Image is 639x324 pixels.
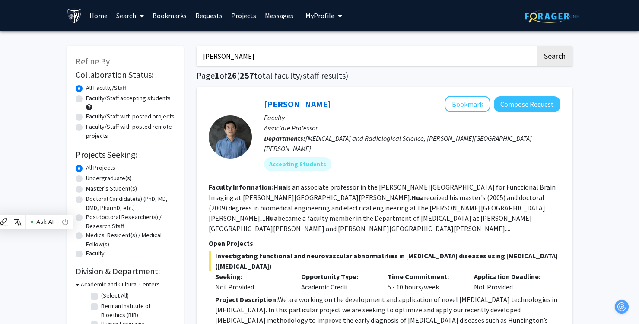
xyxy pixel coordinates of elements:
[86,112,175,121] label: Faculty/Staff with posted projects
[197,70,572,81] h1: Page of ( total faculty/staff results)
[240,70,254,81] span: 257
[265,214,278,222] b: Hua
[381,271,467,292] div: 5 - 10 hours/week
[86,94,171,103] label: Faculty/Staff accepting students
[86,249,105,258] label: Faculty
[209,183,556,233] fg-read-more: is an associate professor in the [PERSON_NAME][GEOGRAPHIC_DATA] for Functional Brain Imaging at [...
[76,149,175,160] h2: Projects Seeking:
[6,285,37,318] iframe: Chat
[197,46,536,66] input: Search Keywords
[86,174,132,183] label: Undergraduate(s)
[445,96,490,112] button: Add Jun Hua to Bookmarks
[467,271,554,292] div: Not Provided
[494,96,560,112] button: Compose Request to Jun Hua
[388,271,461,282] p: Time Commitment:
[209,183,273,191] b: Faculty Information:
[86,213,175,231] label: Postdoctoral Researcher(s) / Research Staff
[101,291,129,300] label: (Select All)
[264,123,560,133] p: Associate Professor
[411,193,424,202] b: Hua
[191,0,227,31] a: Requests
[474,271,547,282] p: Application Deadline:
[537,46,572,66] button: Search
[112,0,148,31] a: Search
[76,56,110,67] span: Refine By
[525,10,579,23] img: ForagerOne Logo
[264,134,305,143] b: Departments:
[29,218,54,226] div: Ask AI
[227,0,261,31] a: Projects
[264,98,331,109] a: [PERSON_NAME]
[227,70,237,81] span: 26
[264,112,560,123] p: Faculty
[85,0,112,31] a: Home
[86,184,137,193] label: Master's Student(s)
[305,11,334,20] span: My Profile
[261,0,298,31] a: Messages
[67,8,82,23] img: Johns Hopkins University Logo
[209,238,560,248] p: Open Projects
[264,157,331,171] mat-chip: Accepting Students
[81,280,160,289] h3: Academic and Cultural Centers
[209,251,560,271] span: Investigating functional and neurovascular abnormalities in [MEDICAL_DATA] diseases using [MEDICA...
[86,163,115,172] label: All Projects
[301,271,375,282] p: Opportunity Type:
[215,271,289,282] p: Seeking:
[295,271,381,292] div: Academic Credit
[215,295,278,304] strong: Project Description:
[76,266,175,276] h2: Division & Department:
[215,70,219,81] span: 1
[273,183,286,191] b: Hua
[148,0,191,31] a: Bookmarks
[101,302,173,320] label: Berman Institute of Bioethics (BIB)
[86,231,175,249] label: Medical Resident(s) / Medical Fellow(s)
[76,70,175,80] h2: Collaboration Status:
[215,282,289,292] div: Not Provided
[264,134,532,153] span: [MEDICAL_DATA] and Radiological Science, [PERSON_NAME][GEOGRAPHIC_DATA][PERSON_NAME]
[86,122,175,140] label: Faculty/Staff with posted remote projects
[86,194,175,213] label: Doctoral Candidate(s) (PhD, MD, DMD, PharmD, etc.)
[86,83,126,92] label: All Faculty/Staff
